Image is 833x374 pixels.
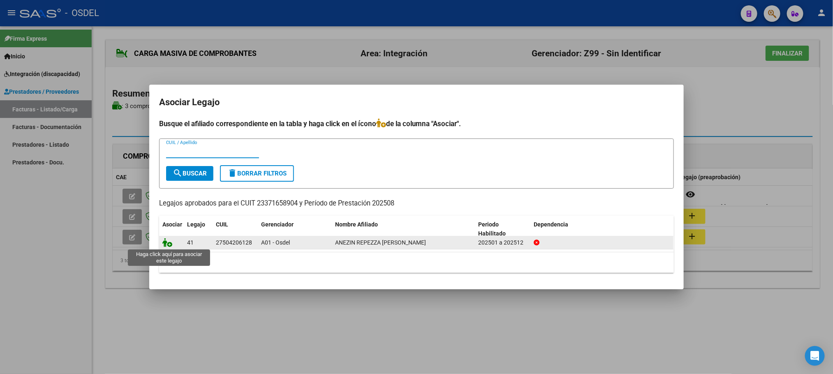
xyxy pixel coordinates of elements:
span: Gerenciador [261,221,294,228]
span: Legajo [187,221,205,228]
span: Periodo Habilitado [478,221,506,237]
span: Buscar [173,170,207,177]
datatable-header-cell: Asociar [159,216,184,243]
mat-icon: search [173,168,183,178]
button: Borrar Filtros [220,165,294,182]
div: 27504206128 [216,238,252,247]
span: Asociar [162,221,182,228]
h4: Busque el afiliado correspondiente en la tabla y haga click en el ícono de la columna "Asociar". [159,118,674,129]
datatable-header-cell: CUIL [213,216,258,243]
span: Nombre Afiliado [335,221,378,228]
span: ANEZIN REPEZZA MARIA BELEN [335,239,426,246]
div: 202501 a 202512 [478,238,527,247]
span: Borrar Filtros [227,170,287,177]
datatable-header-cell: Gerenciador [258,216,332,243]
span: CUIL [216,221,228,228]
mat-icon: delete [227,168,237,178]
datatable-header-cell: Legajo [184,216,213,243]
datatable-header-cell: Periodo Habilitado [475,216,530,243]
datatable-header-cell: Dependencia [530,216,673,243]
p: Legajos aprobados para el CUIT 23371658904 y Período de Prestación 202508 [159,199,674,209]
div: Open Intercom Messenger [805,346,825,366]
span: A01 - Osdel [261,239,290,246]
button: Buscar [166,166,213,181]
span: Dependencia [534,221,568,228]
h2: Asociar Legajo [159,95,674,110]
div: 1 registros [159,252,674,273]
span: 41 [187,239,194,246]
datatable-header-cell: Nombre Afiliado [332,216,475,243]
